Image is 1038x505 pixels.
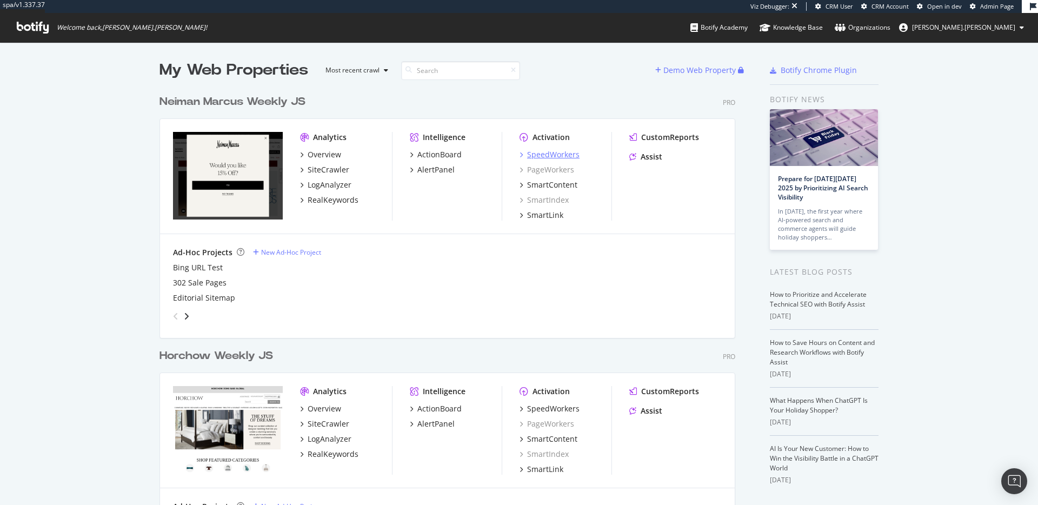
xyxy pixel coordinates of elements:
a: CustomReports [629,132,699,143]
a: SpeedWorkers [520,403,580,414]
a: Botify Chrome Plugin [770,65,857,76]
div: [DATE] [770,369,879,379]
div: Botify news [770,94,879,105]
div: Assist [641,151,662,162]
div: angle-left [169,308,183,325]
a: SmartContent [520,180,577,190]
a: How to Prioritize and Accelerate Technical SEO with Botify Assist [770,290,867,309]
a: How to Save Hours on Content and Research Workflows with Botify Assist [770,338,875,367]
div: Botify Academy [690,22,748,33]
span: CRM User [826,2,853,10]
a: SiteCrawler [300,164,349,175]
div: LogAnalyzer [308,180,351,190]
a: SmartLink [520,464,563,475]
a: Overview [300,403,341,414]
input: Search [401,61,520,80]
a: Overview [300,149,341,160]
div: ActionBoard [417,403,462,414]
div: SmartLink [527,210,563,221]
button: Most recent crawl [317,62,392,79]
div: Knowledge Base [760,22,823,33]
a: Admin Page [970,2,1014,11]
a: Horchow Weekly JS [159,348,277,364]
a: SmartIndex [520,195,569,205]
div: My Web Properties [159,59,308,81]
div: Activation [533,386,570,397]
div: Neiman Marcus Weekly JS [159,94,305,110]
div: Open Intercom Messenger [1001,468,1027,494]
a: PageWorkers [520,164,574,175]
a: SpeedWorkers [520,149,580,160]
div: CustomReports [641,386,699,397]
a: What Happens When ChatGPT Is Your Holiday Shopper? [770,396,868,415]
div: New Ad-Hoc Project [261,248,321,257]
a: Assist [629,406,662,416]
div: [DATE] [770,475,879,485]
a: SmartLink [520,210,563,221]
a: Demo Web Property [655,65,738,75]
div: LogAnalyzer [308,434,351,444]
img: neimanmarcus.com [173,132,283,220]
div: Overview [308,403,341,414]
a: LogAnalyzer [300,180,351,190]
a: Knowledge Base [760,13,823,42]
a: ActionBoard [410,149,462,160]
a: CustomReports [629,386,699,397]
div: SpeedWorkers [527,403,580,414]
div: SmartContent [527,180,577,190]
div: Overview [308,149,341,160]
span: joe.mcdonald [912,23,1015,32]
div: RealKeywords [308,195,358,205]
div: SmartContent [527,434,577,444]
div: Pro [723,352,735,361]
div: Pro [723,98,735,107]
div: angle-right [183,311,190,322]
div: RealKeywords [308,449,358,460]
div: [DATE] [770,311,879,321]
a: RealKeywords [300,449,358,460]
div: SmartLink [527,464,563,475]
div: Demo Web Property [663,65,736,76]
a: 302 Sale Pages [173,277,227,288]
a: AlertPanel [410,418,455,429]
a: New Ad-Hoc Project [253,248,321,257]
a: Neiman Marcus Weekly JS [159,94,310,110]
div: Activation [533,132,570,143]
div: CustomReports [641,132,699,143]
span: Open in dev [927,2,962,10]
div: Botify Chrome Plugin [781,65,857,76]
div: Organizations [835,22,890,33]
img: Prepare for Black Friday 2025 by Prioritizing AI Search Visibility [770,109,878,166]
a: Editorial Sitemap [173,293,235,303]
div: In [DATE], the first year where AI-powered search and commerce agents will guide holiday shoppers… [778,207,870,242]
div: SiteCrawler [308,418,349,429]
button: [PERSON_NAME].[PERSON_NAME] [890,19,1033,36]
div: Latest Blog Posts [770,266,879,278]
span: Admin Page [980,2,1014,10]
button: Demo Web Property [655,62,738,79]
a: Open in dev [917,2,962,11]
div: SpeedWorkers [527,149,580,160]
div: AlertPanel [417,164,455,175]
div: Analytics [313,386,347,397]
div: Ad-Hoc Projects [173,247,232,258]
a: AI Is Your New Customer: How to Win the Visibility Battle in a ChatGPT World [770,444,879,473]
div: ActionBoard [417,149,462,160]
span: CRM Account [871,2,909,10]
img: horchow.com [173,386,283,474]
a: CRM User [815,2,853,11]
div: Intelligence [423,386,465,397]
div: Analytics [313,132,347,143]
div: SiteCrawler [308,164,349,175]
a: Bing URL Test [173,262,223,273]
a: PageWorkers [520,418,574,429]
a: SmartContent [520,434,577,444]
a: Prepare for [DATE][DATE] 2025 by Prioritizing AI Search Visibility [778,174,868,202]
a: SiteCrawler [300,418,349,429]
a: SmartIndex [520,449,569,460]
